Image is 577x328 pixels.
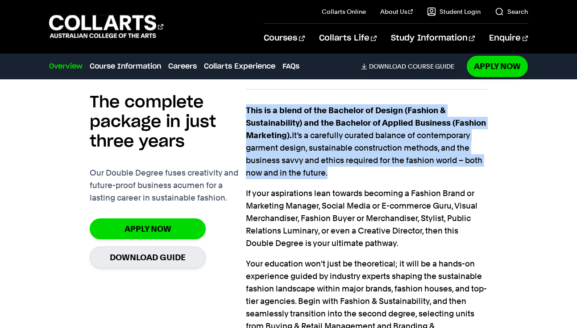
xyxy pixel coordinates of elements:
a: Student Login [427,7,481,16]
p: If your aspirations lean towards becoming a Fashion Brand or Marketing Manager, Social Media or E... [246,187,487,250]
a: Collarts Online [322,7,366,16]
a: Search [495,7,528,16]
a: Collarts Life [319,24,377,53]
h2: The complete package in just three years [90,93,246,152]
div: Go to homepage [49,14,163,39]
p: It’s a carefully curated balance of contemporary garment design, sustainable construction methods... [246,104,487,179]
span: Download [369,62,406,70]
a: Apply Now [467,56,528,77]
p: Our Double Degree fuses creativity and future-proof business acumen for a lasting career in susta... [90,167,246,204]
a: About Us [380,7,413,16]
a: Enquire [489,24,528,53]
a: Apply Now [90,218,206,239]
a: FAQs [282,61,299,72]
a: DownloadCourse Guide [361,62,461,70]
a: Collarts Experience [204,61,275,72]
a: Overview [49,61,83,72]
strong: This is a blend of the Bachelor of Design (Fashion & Sustainability) and the Bachelor of Applied ... [246,106,486,140]
a: Download Guide [90,246,206,268]
a: Courses [264,24,304,53]
a: Course Information [90,61,161,72]
a: Study Information [391,24,475,53]
a: Careers [168,61,197,72]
